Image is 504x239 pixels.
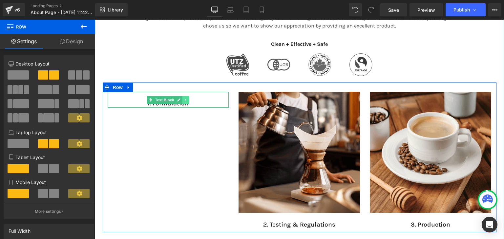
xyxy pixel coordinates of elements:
[9,129,89,136] p: Laptop Layout
[31,3,105,9] a: Landing Pages
[9,179,89,186] p: Mobile Layout
[9,154,89,161] p: Tablet Layout
[9,60,89,67] p: Desktop Layout
[446,3,486,16] button: Publish
[388,7,399,13] span: Save
[275,201,396,209] p: 3. Production
[144,201,265,209] p: 2. Testing & Regulations
[222,3,238,16] a: Laptop
[482,217,497,232] div: Open Intercom Messenger
[48,34,95,49] a: Design
[3,3,25,16] a: v6
[238,3,254,16] a: Tablet
[59,76,81,84] span: Text Block
[88,76,94,84] a: Expand / Collapse
[417,7,435,13] span: Preview
[108,7,123,13] span: Library
[453,7,470,12] span: Publish
[16,63,30,73] span: Row
[7,20,72,34] span: Row
[30,63,38,73] a: Expand / Collapse
[488,3,501,16] button: More
[409,3,443,16] a: Preview
[31,10,93,15] span: About Page - [DATE] 11:42:20
[4,204,94,219] button: More settings
[35,209,61,214] p: More settings
[349,3,362,16] button: Undo
[46,21,364,28] p: Clean + Effective + Safe
[9,225,31,234] div: Full Width
[254,3,270,16] a: Mobile
[95,3,128,16] a: New Library
[207,3,222,16] a: Desktop
[365,3,378,16] button: Redo
[13,6,21,14] div: v6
